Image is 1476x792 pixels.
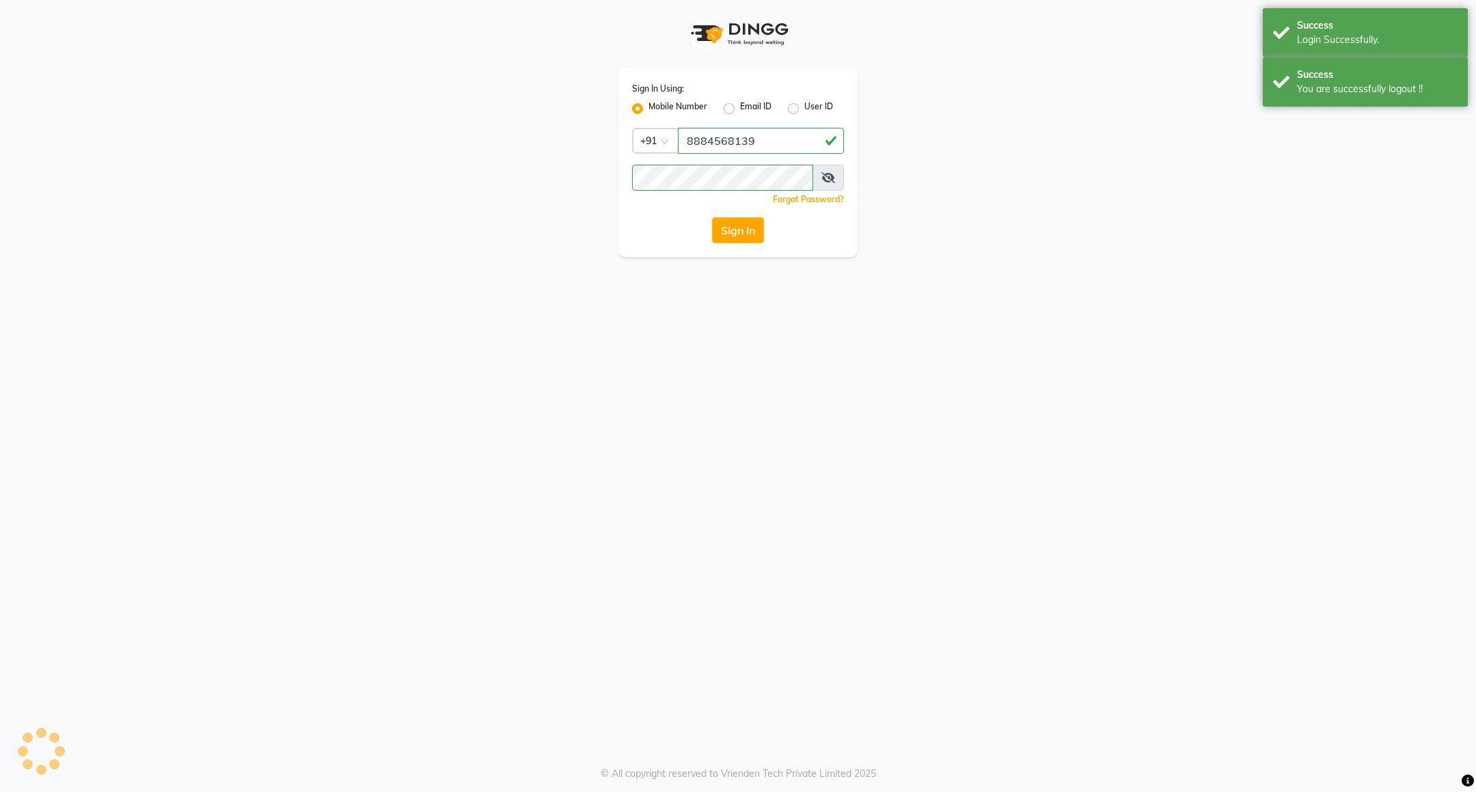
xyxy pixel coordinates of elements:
button: Sign In [712,217,764,243]
div: Login Successfully. [1297,33,1458,47]
input: Username [678,128,844,154]
label: Mobile Number [648,100,707,117]
div: Success [1297,68,1458,82]
label: Sign In Using: [632,83,684,95]
div: You are successfully logout !! [1297,82,1458,96]
img: logo1.svg [683,14,793,54]
div: Success [1297,18,1458,33]
label: User ID [804,100,833,117]
input: Username [632,165,813,191]
a: Forgot Password? [773,194,844,204]
label: Email ID [740,100,771,117]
